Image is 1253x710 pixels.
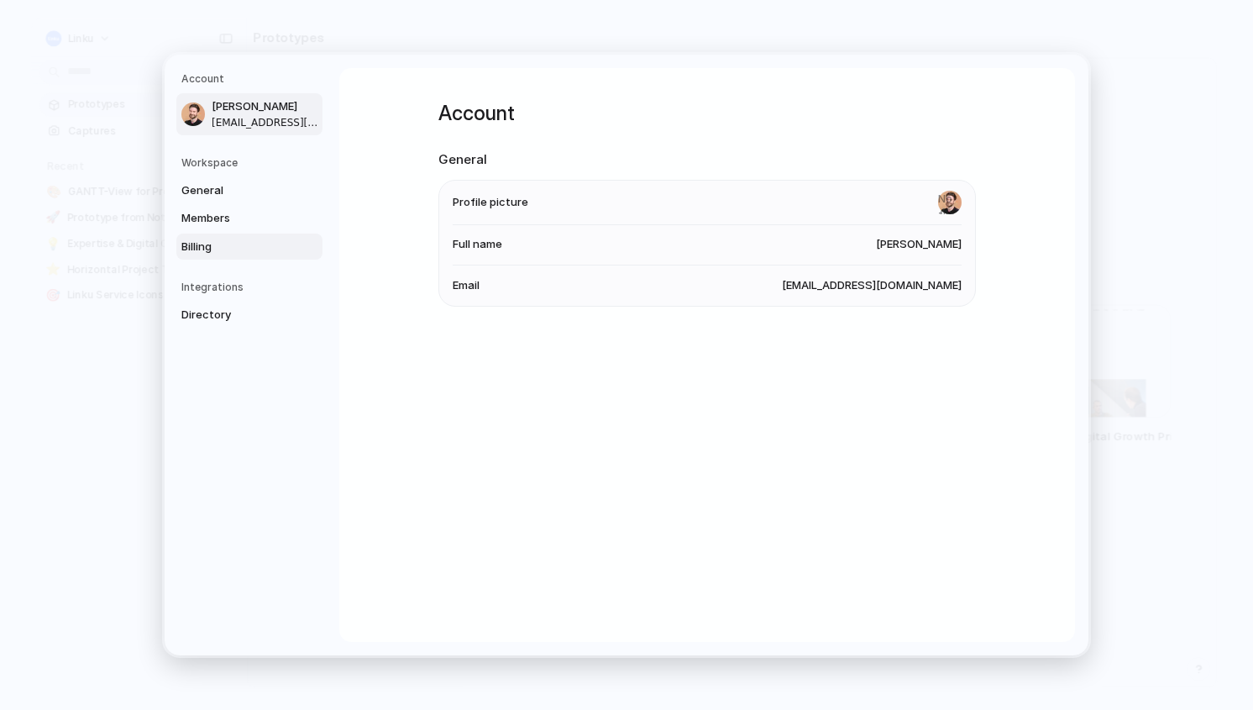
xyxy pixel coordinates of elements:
span: [EMAIL_ADDRESS][DOMAIN_NAME] [782,277,962,294]
h5: Integrations [181,280,322,295]
a: Billing [176,234,322,260]
h5: Workspace [181,155,322,171]
span: Profile picture [453,194,528,211]
span: General [181,182,289,199]
span: [PERSON_NAME] [876,236,962,253]
span: Billing [181,239,289,255]
span: Full name [453,236,502,253]
h1: Account [438,98,976,129]
a: [PERSON_NAME][EMAIL_ADDRESS][DOMAIN_NAME] [176,93,322,135]
a: Members [176,205,322,232]
a: General [176,177,322,204]
h2: General [438,150,976,170]
span: Directory [181,307,289,323]
span: [EMAIL_ADDRESS][DOMAIN_NAME] [212,115,319,130]
a: Directory [176,302,322,329]
span: Members [181,210,289,227]
h5: Account [181,71,322,87]
span: Email [453,277,480,294]
span: [PERSON_NAME] [212,98,319,115]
